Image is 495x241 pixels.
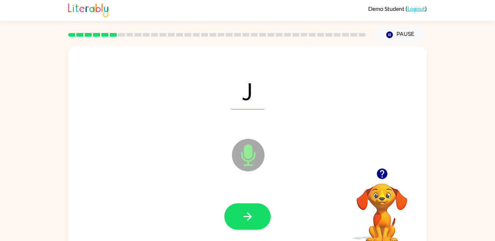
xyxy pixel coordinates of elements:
div: ( ) [368,5,427,12]
button: Pause [374,26,427,43]
a: Logout [407,5,425,12]
span: Demo Student [368,5,405,12]
img: Literably [68,1,108,17]
span: J [231,72,264,109]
